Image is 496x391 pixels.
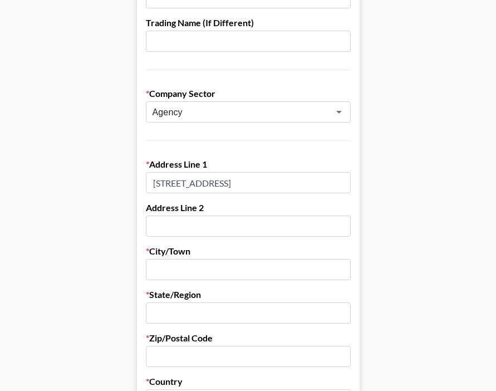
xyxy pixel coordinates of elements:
label: Address Line 2 [146,202,351,213]
label: City/Town [146,246,351,257]
label: Trading Name (If Different) [146,17,351,28]
label: Zip/Postal Code [146,333,351,344]
label: State/Region [146,289,351,300]
button: Open [331,104,347,120]
label: Address Line 1 [146,159,351,170]
label: Company Sector [146,88,351,99]
label: Country [146,376,351,387]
